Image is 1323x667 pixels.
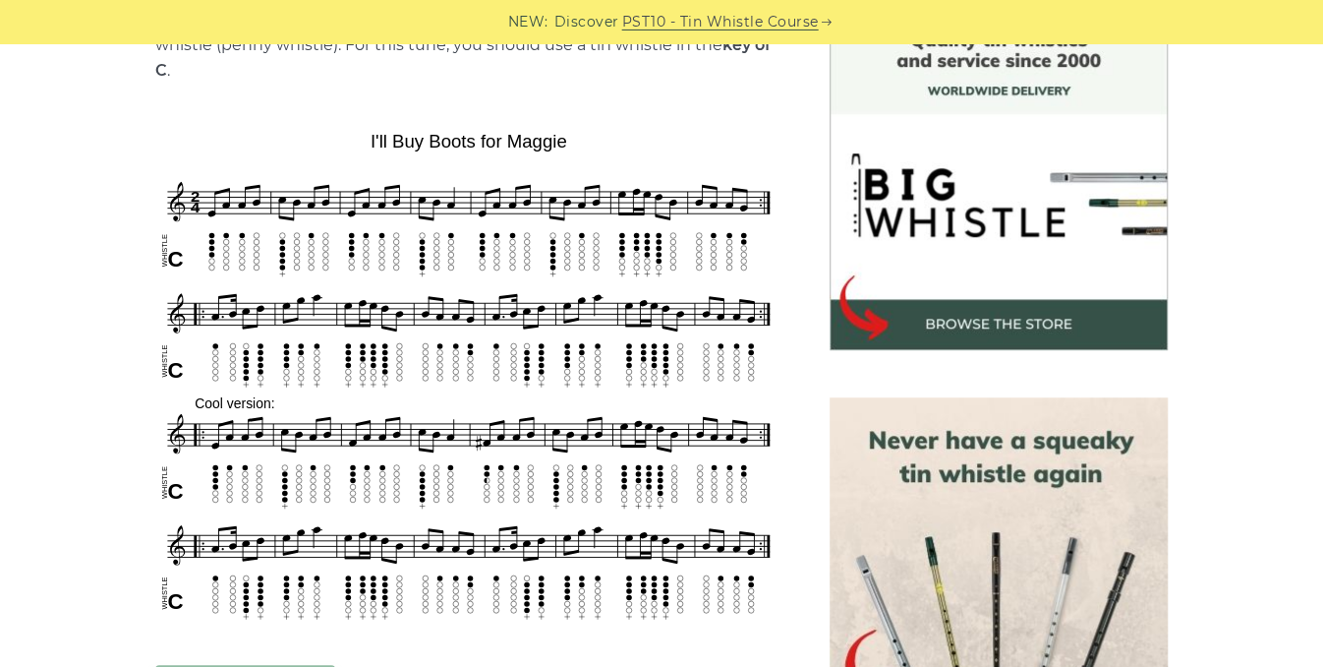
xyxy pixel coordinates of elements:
span: NEW: [508,11,548,33]
img: BigWhistle Tin Whistle Store [830,12,1168,350]
p: Sheet music notes and tab to play on a tin whistle (penny whistle). For this tune, you should use... [155,7,782,84]
span: Discover [554,11,619,33]
img: I'll Buy Boots for Maggie Tin Whistle Tabs & Sheet Music [155,124,782,625]
a: PST10 - Tin Whistle Course [622,11,819,33]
